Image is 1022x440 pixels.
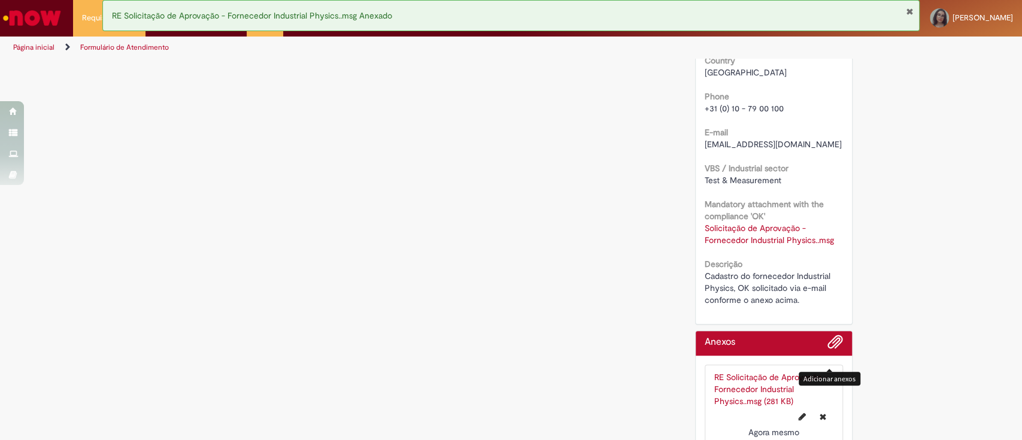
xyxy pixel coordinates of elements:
[705,337,735,348] h2: Anexos
[705,103,784,114] span: +31 (0) 10 - 79 00 100
[953,13,1013,23] span: [PERSON_NAME]
[705,223,834,245] a: Download de Solicitação de Aprovação - Fornecedor Industrial Physics..msg
[9,37,672,59] ul: Trilhas de página
[705,91,729,102] b: Phone
[705,127,728,138] b: E-mail
[705,271,833,305] span: Cadastro do fornecedor Industrial Physics, OK solicitado via e-mail conforme o anexo acima.
[705,67,787,78] span: [GEOGRAPHIC_DATA]
[714,372,827,406] a: RE Solicitação de Aprovação - Fornecedor Industrial Physics..msg (281 KB)
[799,372,860,386] div: Adicionar anexos
[905,7,913,16] button: Fechar Notificação
[812,407,833,426] button: Excluir RE Solicitação de Aprovação - Fornecedor Industrial Physics..msg
[82,12,124,24] span: Requisições
[827,334,843,356] button: Adicionar anexos
[705,139,842,150] span: [EMAIL_ADDRESS][DOMAIN_NAME]
[80,43,169,52] a: Formulário de Atendimento
[705,55,735,66] b: Country
[1,6,63,30] img: ServiceNow
[791,407,813,426] button: Editar nome de arquivo RE Solicitação de Aprovação - Fornecedor Industrial Physics..msg
[705,175,781,186] span: Test & Measurement
[13,43,54,52] a: Página inicial
[748,427,799,438] span: Agora mesmo
[705,199,824,221] b: Mandatory attachment with the compliance 'OK'
[705,163,789,174] b: VBS / Industrial sector
[748,427,799,438] time: 01/10/2025 08:41:03
[705,259,742,269] b: Descrição
[112,10,392,21] span: RE Solicitação de Aprovação - Fornecedor Industrial Physics..msg Anexado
